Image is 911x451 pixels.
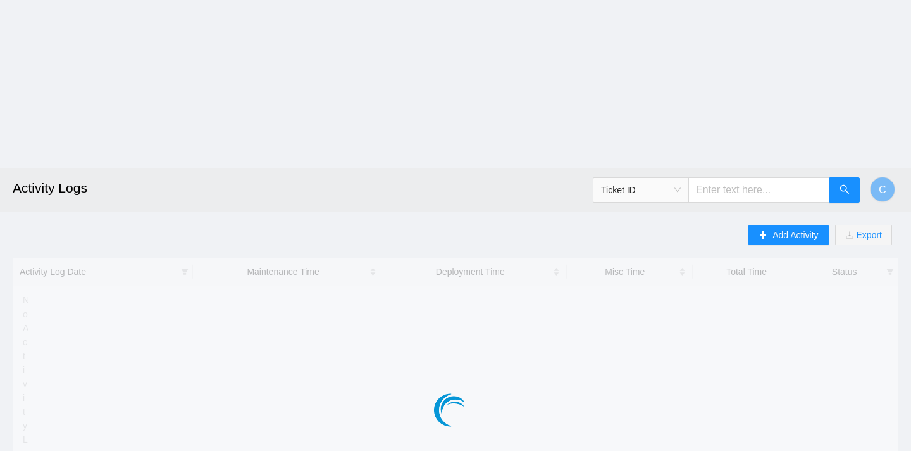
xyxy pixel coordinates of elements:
button: search [829,177,860,203]
span: Add Activity [772,228,818,242]
span: plus [759,231,767,241]
h2: Activity Logs [13,168,633,208]
button: downloadExport [835,225,892,245]
span: search [840,184,850,196]
span: C [879,182,886,198]
button: plusAdd Activity [748,225,828,245]
button: C [870,177,895,202]
input: Enter text here... [688,177,830,203]
span: Ticket ID [601,181,681,200]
